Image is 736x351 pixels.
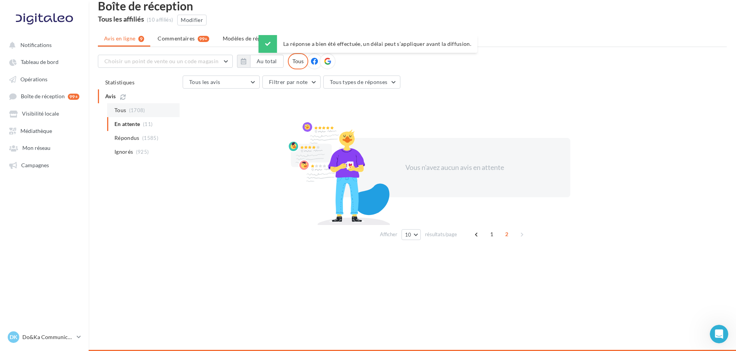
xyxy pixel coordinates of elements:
[63,260,106,265] span: Conversations
[388,163,521,173] div: Vous n'avez aucun avis en attente
[9,141,24,156] img: Profile image for Service-Client
[6,330,82,344] a: DK Do&Ka Communication
[22,145,50,151] span: Mon réseau
[114,106,126,114] span: Tous
[66,234,104,242] div: • Il y a 24 sem
[66,177,104,185] div: • Il y a 20 sem
[710,325,728,343] iframe: Intercom live chat
[5,158,84,172] a: Campagnes
[9,170,24,185] img: Profile image for Service-Client
[183,76,260,89] button: Tous les avis
[66,92,104,100] div: • Il y a 10 sem
[66,35,89,43] div: • Il y a 3j
[27,149,65,157] div: Service-Client
[22,111,59,117] span: Visibilité locale
[9,84,24,99] img: Profile image for Service-Client
[129,107,145,113] span: (1708)
[66,149,104,157] div: • Il y a 14 sem
[136,149,149,155] span: (925)
[21,93,65,100] span: Boîte de réception
[21,162,49,168] span: Campagnes
[6,260,25,265] span: Accueil
[501,228,513,240] span: 2
[9,227,24,242] img: Profile image for Service-Client
[402,229,421,240] button: 10
[99,260,117,265] span: Tâches
[20,76,47,82] span: Opérations
[27,227,529,233] span: On se voit le [DATE] ? Au programme : Conférences et ateliers pour échanger et s'inspirer entre p...
[5,72,84,86] a: Opérations
[20,42,52,48] span: Notifications
[288,53,308,69] div: Tous
[5,141,84,155] a: Mon réseau
[9,27,24,42] img: Profile image for Service-Client
[27,35,65,43] div: Service-Client
[27,177,65,185] div: Service-Client
[68,94,79,100] div: 99+
[92,240,123,271] button: Tâches
[114,134,139,142] span: Répondus
[135,3,149,17] div: Fermer
[486,228,498,240] span: 1
[27,92,65,100] div: Service-Client
[5,55,84,69] a: Tableau de bord
[9,198,24,213] img: Profile image for Service-Client
[9,55,24,71] img: Profile image for Service-Client
[9,113,24,128] img: Profile image for Service-Client
[10,333,17,341] span: DK
[223,35,273,42] span: Modèles de réponse
[98,15,144,22] div: Tous les affiliés
[259,35,477,53] div: La réponse a bien été effectuée, un délai peut s’appliquer avant la diffusion.
[21,59,59,65] span: Tableau de bord
[177,15,207,25] button: Modifier
[147,17,173,24] div: (10 affiliés)
[5,124,84,138] a: Médiathèque
[98,55,233,68] button: Choisir un point de vente ou un code magasin
[142,135,158,141] span: (1585)
[22,333,74,341] p: Do&Ka Communication
[380,231,397,238] span: Afficher
[425,231,457,238] span: résultats/page
[123,240,154,271] button: Aide
[35,217,119,232] button: Poser une question
[237,55,284,68] button: Au total
[405,232,412,238] span: 10
[27,206,65,214] div: Service-Client
[133,260,145,265] span: Aide
[49,3,108,17] h1: Conversations
[27,234,65,242] div: Service-Client
[20,128,52,134] span: Médiathèque
[5,89,84,103] a: Boîte de réception 99+
[114,148,133,156] span: Ignorés
[66,120,104,128] div: • Il y a 13 sem
[262,76,321,89] button: Filtrer par note
[66,63,104,71] div: • Il y a 10 sem
[323,76,400,89] button: Tous types de réponses
[5,106,84,120] a: Visibilité locale
[198,36,209,42] div: 99+
[189,79,220,85] span: Tous les avis
[158,35,195,42] span: Commentaires
[31,240,62,271] button: Actualités
[66,206,104,214] div: • Il y a 21 sem
[62,240,92,271] button: Conversations
[104,58,218,64] span: Choisir un point de vente ou un code magasin
[33,260,59,265] span: Actualités
[27,120,65,128] div: Service-Client
[5,38,81,52] button: Notifications
[330,79,388,85] span: Tous types de réponses
[105,79,134,86] span: Statistiques
[27,63,65,71] div: Service-Client
[250,55,284,68] button: Au total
